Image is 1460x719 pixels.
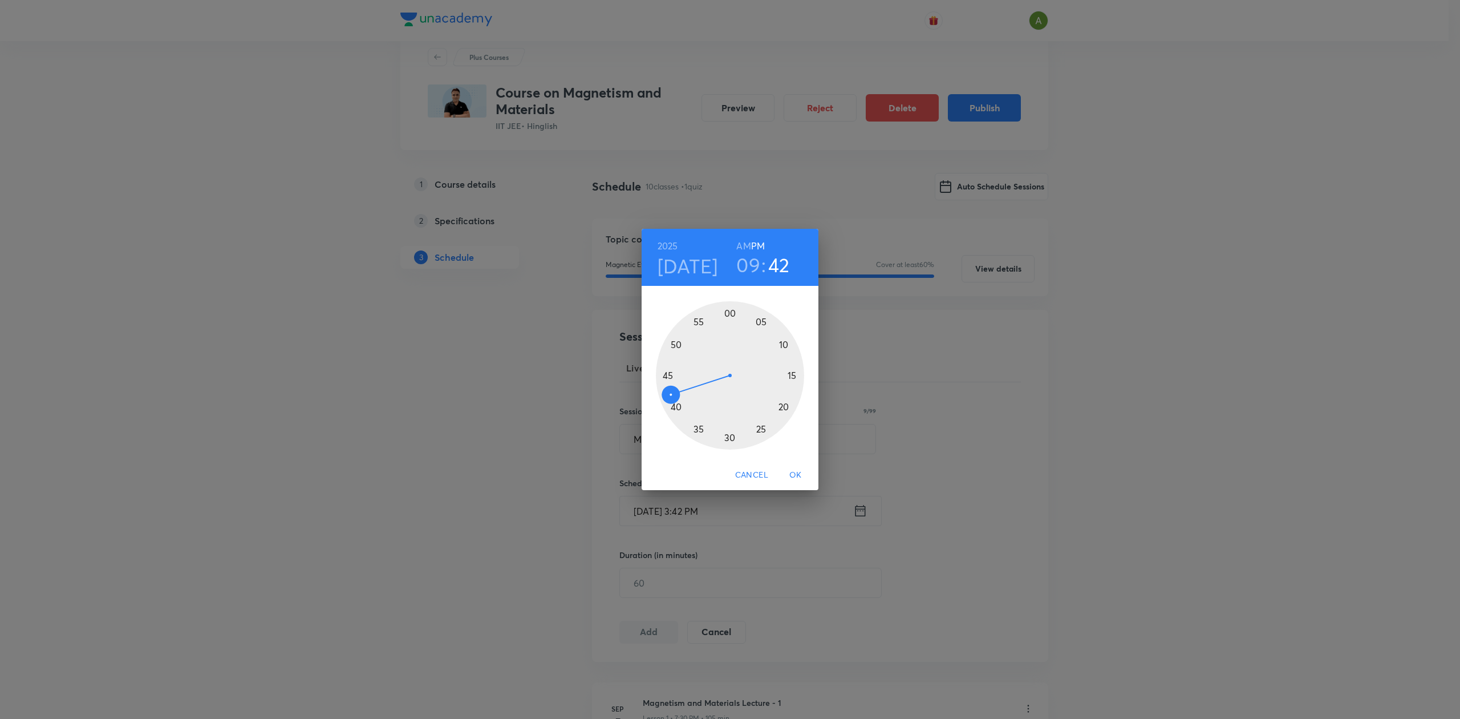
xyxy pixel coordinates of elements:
span: OK [782,468,809,482]
button: PM [751,238,765,254]
button: OK [777,464,814,486]
button: [DATE] [658,254,718,278]
span: Cancel [735,468,768,482]
button: Cancel [731,464,773,486]
h3: : [761,253,766,277]
button: AM [736,238,751,254]
button: 2025 [658,238,678,254]
button: 09 [736,253,760,277]
button: 42 [768,253,790,277]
